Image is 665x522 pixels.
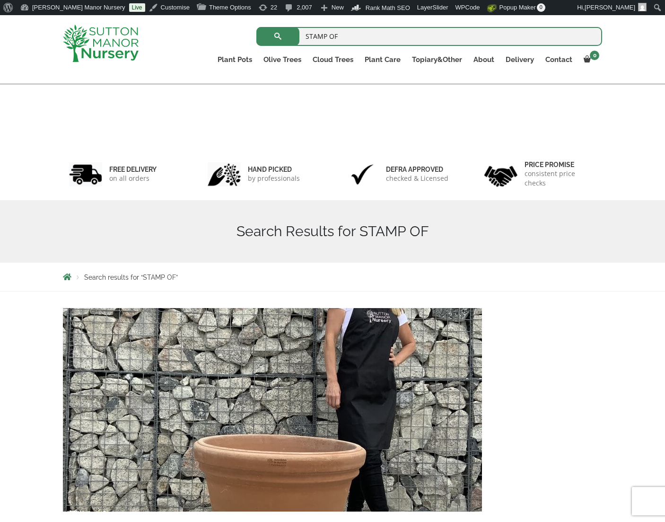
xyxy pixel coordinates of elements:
p: by professionals [248,174,300,183]
h6: hand picked [248,165,300,174]
span: [PERSON_NAME] [585,4,635,11]
span: Search results for “STAMP OF” [84,274,178,281]
img: 4.jpg [484,160,517,189]
p: on all orders [109,174,157,183]
img: Terracotta Tuscan Pot Rolled Rim 65 (Handmade) - DCE278EF B5DE 4130 BC1E 00134B5166A6 1 105 c [63,308,482,512]
span: 0 [537,3,545,12]
a: Topiary&Other [406,53,468,66]
a: Terracotta Tuscan Pot Rolled Rim 65 (Handmade) [63,405,482,414]
input: Search... [256,27,602,46]
span: Rank Math SEO [366,4,410,11]
h1: Search Results for STAMP OF [63,223,602,240]
p: checked & Licensed [386,174,448,183]
a: 0 [578,53,602,66]
a: Live [129,3,145,12]
img: 1.jpg [69,162,102,186]
h6: Defra approved [386,165,448,174]
a: Plant Care [359,53,406,66]
h6: FREE DELIVERY [109,165,157,174]
a: Delivery [500,53,540,66]
a: About [468,53,500,66]
img: 2.jpg [208,162,241,186]
img: 3.jpg [346,162,379,186]
h6: Price promise [525,160,596,169]
a: Cloud Trees [307,53,359,66]
a: Contact [540,53,578,66]
p: consistent price checks [525,169,596,188]
a: Plant Pots [212,53,258,66]
nav: Breadcrumbs [63,273,602,281]
a: Olive Trees [258,53,307,66]
img: logo [63,25,139,62]
span: 0 [590,51,599,60]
